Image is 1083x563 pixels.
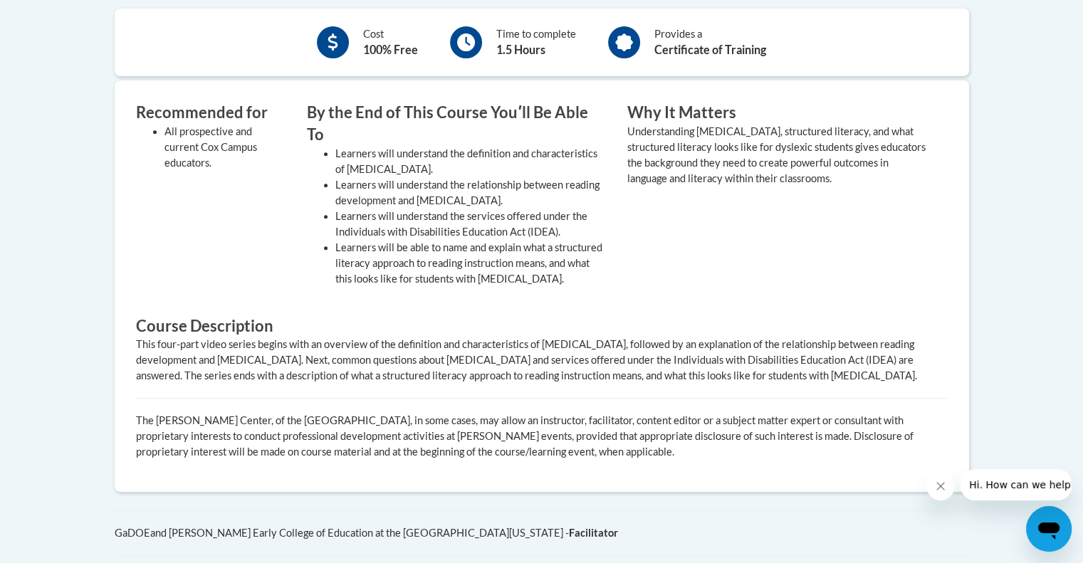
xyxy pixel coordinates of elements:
div: This four-part video series begins with an overview of the definition and characteristics of [MED... [136,337,948,384]
iframe: Message from company [961,469,1072,500]
div: Provides a [654,26,766,58]
div: GaDOEand [PERSON_NAME] Early College of Education at the [GEOGRAPHIC_DATA][US_STATE] - [115,525,969,541]
b: Facilitator [569,527,618,539]
div: Cost [363,26,418,58]
b: 100% Free [363,43,418,56]
li: Learners will understand the relationship between reading development and [MEDICAL_DATA]. [335,177,606,209]
h3: Recommended for [136,102,286,124]
li: All prospective and current Cox Campus educators. [164,124,286,171]
span: Hi. How can we help? [9,10,115,21]
iframe: Button to launch messaging window [1026,506,1072,552]
div: Time to complete [496,26,576,58]
iframe: Close message [926,472,955,500]
value: Understanding [MEDICAL_DATA], structured literacy, and what structured literacy looks like for dy... [627,125,926,184]
li: Learners will be able to name and explain what a structured literacy approach to reading instruct... [335,240,606,287]
li: Learners will understand the services offered under the Individuals with Disabilities Education A... [335,209,606,240]
b: Certificate of Training [654,43,766,56]
h3: By the End of This Course Youʹll Be Able To [307,102,606,146]
h3: Why It Matters [627,102,926,124]
p: The [PERSON_NAME] Center, of the [GEOGRAPHIC_DATA], in some cases, may allow an instructor, facil... [136,413,948,460]
li: Learners will understand the definition and characteristics of [MEDICAL_DATA]. [335,146,606,177]
b: 1.5 Hours [496,43,545,56]
h3: Course Description [136,315,948,337]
